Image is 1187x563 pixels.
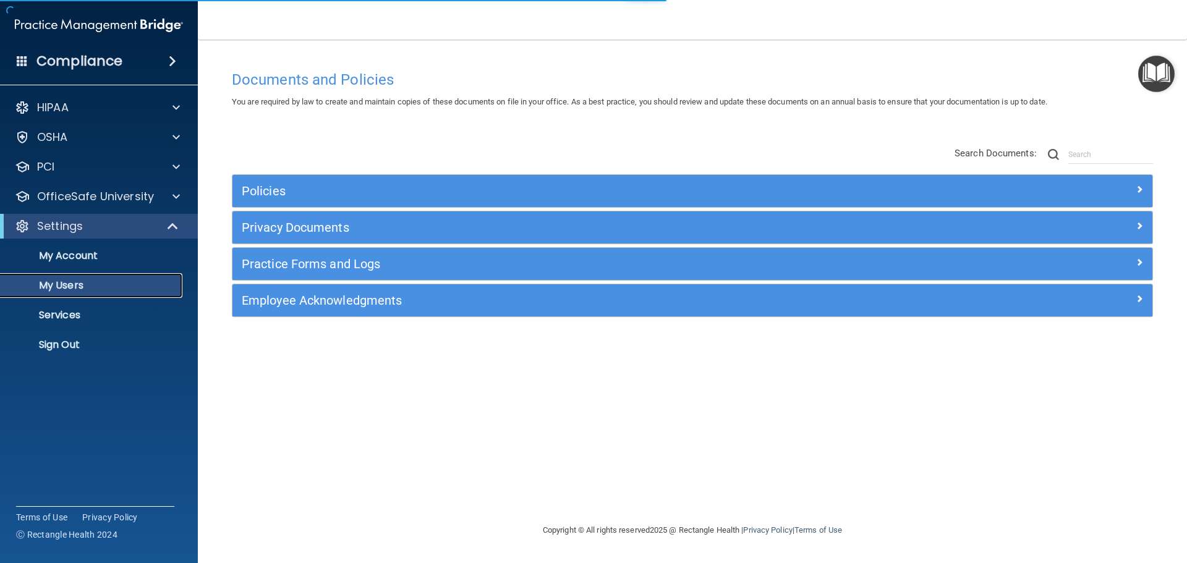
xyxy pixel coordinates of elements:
[242,254,1143,274] a: Practice Forms and Logs
[15,130,180,145] a: OSHA
[1048,149,1059,160] img: ic-search.3b580494.png
[1068,145,1153,164] input: Search
[15,189,180,204] a: OfficeSafe University
[15,159,180,174] a: PCI
[955,148,1037,159] span: Search Documents:
[1138,56,1175,92] button: Open Resource Center
[242,181,1143,201] a: Policies
[242,290,1143,310] a: Employee Acknowledgments
[467,510,918,550] div: Copyright © All rights reserved 2025 @ Rectangle Health | |
[242,221,913,234] h5: Privacy Documents
[16,511,67,523] a: Terms of Use
[8,250,177,262] p: My Account
[743,525,792,535] a: Privacy Policy
[242,218,1143,237] a: Privacy Documents
[82,511,138,523] a: Privacy Policy
[8,309,177,321] p: Services
[242,257,913,271] h5: Practice Forms and Logs
[37,189,154,204] p: OfficeSafe University
[242,184,913,198] h5: Policies
[794,525,842,535] a: Terms of Use
[15,13,183,38] img: PMB logo
[37,159,54,174] p: PCI
[37,219,83,234] p: Settings
[37,100,69,115] p: HIPAA
[37,130,68,145] p: OSHA
[242,294,913,307] h5: Employee Acknowledgments
[232,72,1153,88] h4: Documents and Policies
[16,528,117,541] span: Ⓒ Rectangle Health 2024
[8,279,177,292] p: My Users
[36,53,122,70] h4: Compliance
[15,219,179,234] a: Settings
[15,100,180,115] a: HIPAA
[232,97,1047,106] span: You are required by law to create and maintain copies of these documents on file in your office. ...
[8,339,177,351] p: Sign Out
